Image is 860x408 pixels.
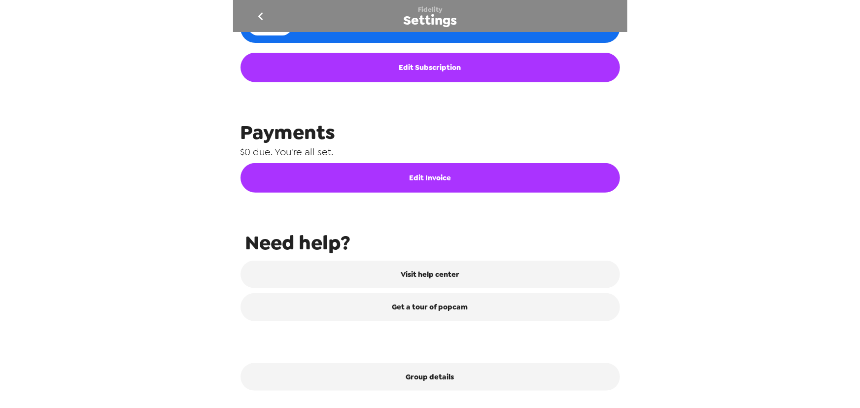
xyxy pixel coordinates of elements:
[241,261,620,288] a: Visit help center
[241,145,620,158] span: $0 due. You're all set.
[241,293,620,321] a: Get a tour of popcam
[403,14,457,27] span: Settings
[241,363,620,391] button: Group details
[245,230,620,256] span: Need help?
[241,163,620,193] button: Edit Invoice
[418,5,442,14] span: Fidelity
[241,119,620,145] span: Payments
[241,53,620,82] a: Edit Subscription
